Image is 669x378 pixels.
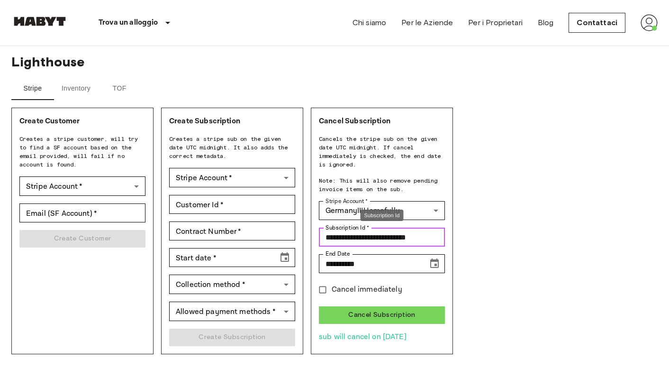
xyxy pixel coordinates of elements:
div: Email (SF Account) [19,203,145,222]
span: Lighthouse [11,46,658,70]
a: Chi siamo [353,17,386,28]
a: Per le Aziende [401,17,453,28]
span: Cancels the stripe sub on the given date UTC midnight. If cancel immediately is checked, the end ... [319,135,445,169]
label: End Date [325,250,350,258]
span: Cancel immediately [332,284,402,295]
button: Inventory [54,77,98,100]
label: Subscription Id [325,223,369,232]
a: Blog [538,17,554,28]
a: Per i Proprietari [468,17,523,28]
div: Subscription Id [361,210,404,221]
div: Contract Number [169,221,295,240]
p: Create Customer [19,116,145,127]
button: Choose date [275,248,294,267]
button: Stripe [11,77,54,100]
div: Subscription Id [319,228,445,247]
img: Habyt [11,17,68,26]
button: TOF [98,77,141,100]
p: Create Subscription [169,116,295,127]
span: Creates a stripe sub on the given date UTC midnight. It also adds the correct metadata. [169,135,295,160]
p: sub will cancel on [DATE] [319,332,445,343]
label: Stripe Account [325,197,368,205]
div: GermanyIIIHomefully [319,201,445,220]
img: avatar [641,14,658,31]
button: Choose date, selected date is Jan 16, 2026 [425,254,444,273]
span: Creates a stripe customer, will try to find a SF account based on the email provided, will fail i... [19,135,145,169]
span: Note: This will also remove pending invoice items on the sub. [319,176,445,194]
a: Contattaci [569,13,625,33]
button: Cancel Subscription [319,306,445,324]
p: Cancel Subscription [319,116,445,127]
div: Customer Id [169,195,295,214]
p: Trova un alloggio [99,17,158,28]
